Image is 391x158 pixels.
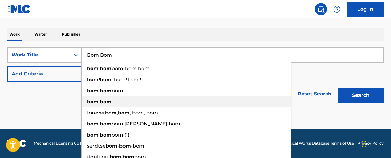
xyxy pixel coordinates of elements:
p: Writer [33,28,49,41]
img: logo [7,140,26,147]
strong: bom [105,110,117,116]
iframe: Chat Widget [360,129,391,158]
div: Help [331,3,343,15]
span: , bom, bom [130,110,158,116]
strong: bom [106,143,117,149]
div: Drag [362,135,366,153]
a: Public Search [315,3,327,15]
span: , [117,110,118,116]
span: Mechanical Licensing Collective © 2025 [34,141,105,146]
strong: bom [100,132,111,138]
strong: bom [87,88,99,94]
span: - [117,143,119,149]
span: forever [87,110,105,116]
form: Search Form [7,47,384,106]
button: Search [338,88,384,103]
button: Add Criteria [7,66,82,82]
strong: bom [87,77,99,83]
span: bom [111,88,123,94]
strong: bom [100,77,111,83]
span: bom (1) [111,132,129,138]
strong: bom [87,99,99,105]
span: bom [PERSON_NAME] bom [111,121,180,127]
span: serdtse [87,143,106,149]
strong: bom [87,132,99,138]
a: Privacy Policy [358,141,384,146]
strong: bom [118,110,130,116]
img: 9d2ae6d4665cec9f34b9.svg [69,70,77,78]
strong: bom [100,66,111,71]
span: bom-bom bom [111,66,150,71]
p: Work [7,28,22,41]
strong: bom [100,88,111,94]
img: help [333,6,341,13]
strong: bom [87,121,99,127]
strong: bom [100,121,111,127]
strong: bom [119,143,131,149]
img: MLC Logo [7,5,31,13]
span: ! [99,77,100,83]
a: Reset Search [295,87,334,101]
strong: bom [100,99,111,105]
a: Musical Works Database Terms of Use [284,141,354,146]
span: ! bom! bom! [111,77,141,83]
p: Publisher [60,28,82,41]
div: Work Title [11,51,67,59]
strong: bom [87,66,99,71]
a: Log In [347,2,384,17]
span: -bom [131,143,144,149]
img: search [317,6,325,13]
